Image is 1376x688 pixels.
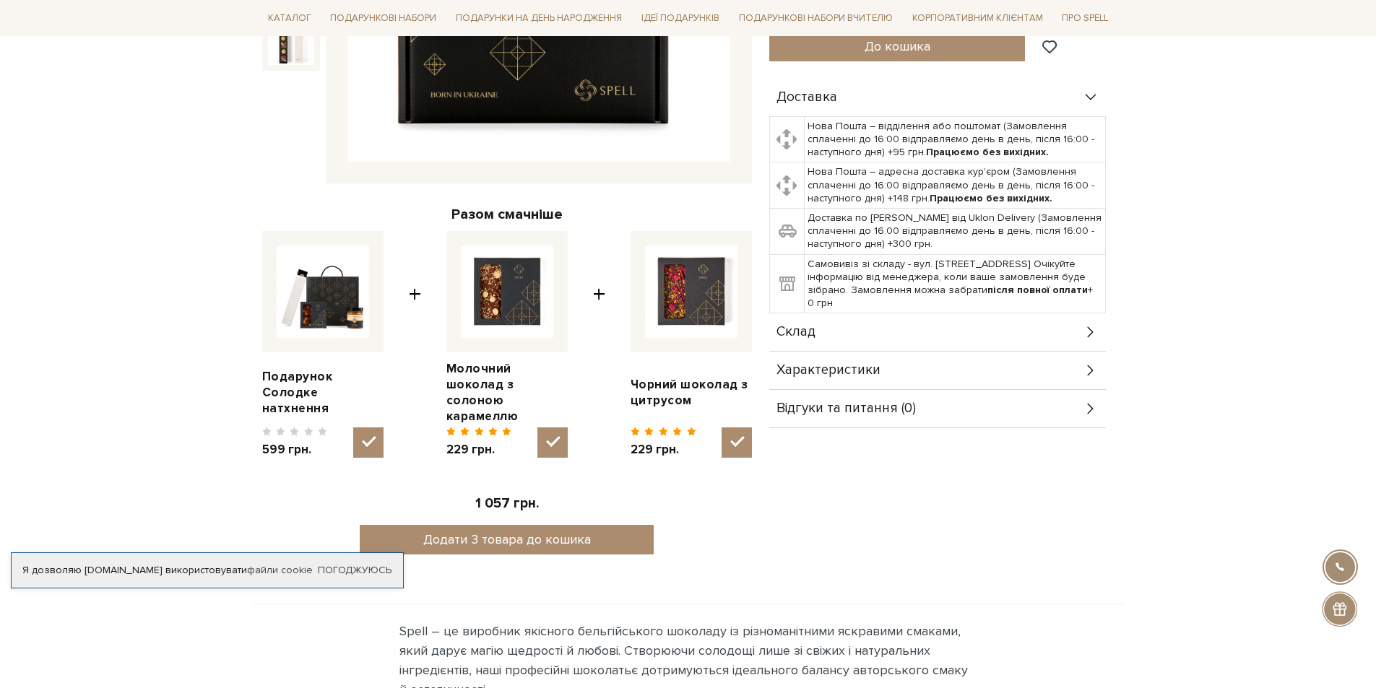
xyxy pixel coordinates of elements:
[631,377,752,409] a: Чорний шоколад з цитрусом
[262,369,384,417] a: Подарунок Солодке натхнення
[906,7,1049,30] a: Корпоративним клієнтам
[1056,7,1114,30] a: Про Spell
[776,91,837,104] span: Доставка
[636,7,725,30] a: Ідеї подарунків
[446,442,512,458] span: 229 грн.
[769,32,1026,61] button: До кошика
[733,6,899,30] a: Подарункові набори Вчителю
[360,525,654,554] button: Додати 3 товара до кошика
[262,442,328,458] span: 599 грн.
[446,361,568,424] a: Молочний шоколад з солоною карамеллю
[805,162,1106,209] td: Нова Пошта – адресна доставка кур'єром (Замовлення сплаченні до 16:00 відправляємо день в день, п...
[318,564,391,577] a: Погоджуюсь
[475,495,539,512] span: 1 057 грн.
[865,38,930,54] span: До кошика
[268,18,314,64] img: Подарунок Солодке натхнення
[776,326,815,339] span: Склад
[247,564,313,576] a: файли cookie
[930,192,1052,204] b: Працюємо без вихідних.
[461,245,553,338] img: Молочний шоколад з солоною карамеллю
[805,254,1106,313] td: Самовивіз зі складу - вул. [STREET_ADDRESS] Очікуйте інформацію від менеджера, коли ваше замовлен...
[262,7,317,30] a: Каталог
[324,7,442,30] a: Подарункові набори
[776,402,916,415] span: Відгуки та питання (0)
[645,245,737,338] img: Чорний шоколад з цитрусом
[450,7,628,30] a: Подарунки на День народження
[409,231,421,458] span: +
[593,231,605,458] span: +
[631,442,696,458] span: 229 грн.
[805,116,1106,162] td: Нова Пошта – відділення або поштомат (Замовлення сплаченні до 16:00 відправляємо день в день, піс...
[262,205,752,224] div: Разом смачніше
[805,209,1106,255] td: Доставка по [PERSON_NAME] від Uklon Delivery (Замовлення сплаченні до 16:00 відправляємо день в д...
[987,284,1088,296] b: після повної оплати
[12,564,403,577] div: Я дозволяю [DOMAIN_NAME] використовувати
[776,364,880,377] span: Характеристики
[277,245,369,338] img: Подарунок Солодке натхнення
[926,146,1049,158] b: Працюємо без вихідних.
